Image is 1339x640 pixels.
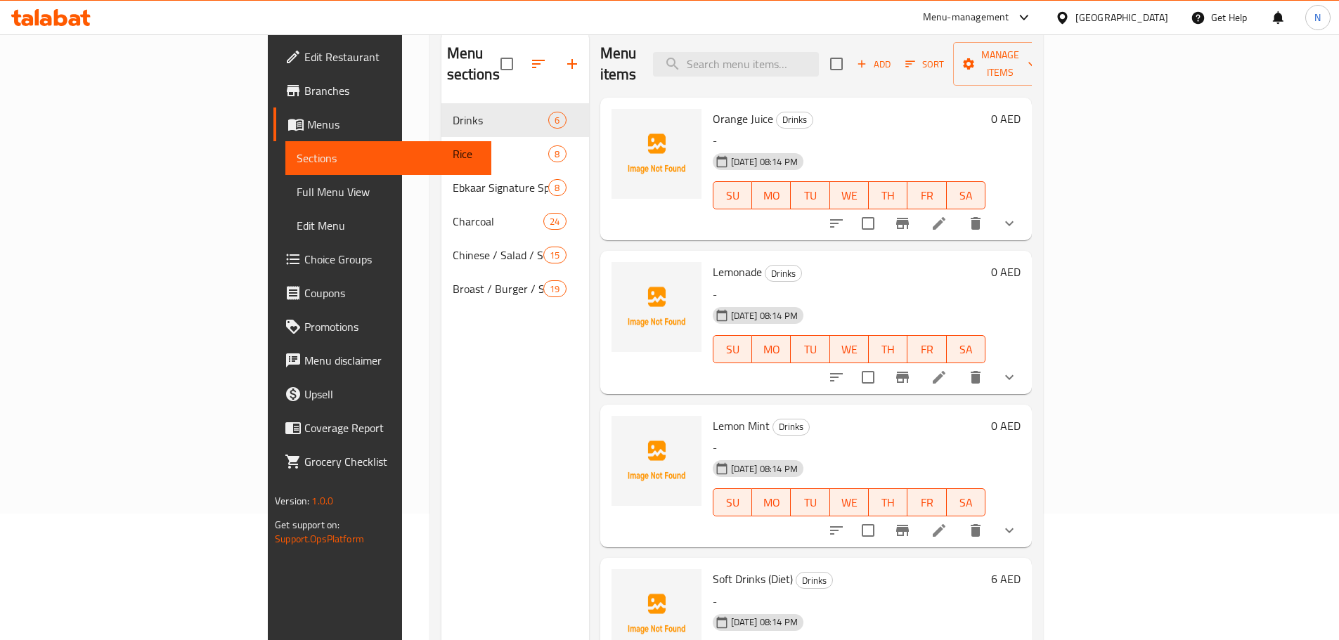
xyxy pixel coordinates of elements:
button: TU [791,335,829,363]
button: Branch-specific-item [886,514,919,547]
span: Rice [453,145,549,162]
span: SU [719,492,746,513]
a: Coverage Report [273,411,491,445]
span: WE [836,492,863,513]
div: Drinks [765,265,802,282]
span: Add [855,56,893,72]
span: Sections [297,150,480,166]
a: Edit menu item [931,522,947,539]
span: Broast / Burger / Sandwich / Shawarma [453,280,544,297]
button: sort-choices [820,514,853,547]
img: Orange Juice [612,109,701,199]
span: Coupons [304,285,480,301]
a: Edit menu item [931,369,947,386]
button: TU [791,488,829,516]
a: Edit Menu [285,209,491,242]
a: Edit menu item [931,215,947,232]
span: FR [913,492,940,513]
span: Full Menu View [297,183,480,200]
span: Drinks [777,112,813,128]
span: Orange Juice [713,108,773,129]
span: [DATE] 08:14 PM [725,309,803,322]
nav: Menu sections [441,98,589,311]
div: Ebkaar Signature Specials8 [441,171,589,204]
span: 19 [544,282,565,296]
span: Version: [275,492,309,510]
button: SU [713,488,752,516]
button: delete [959,514,992,547]
a: Branches [273,74,491,107]
span: Lemonade [713,261,762,282]
button: SA [947,181,985,209]
a: Support.OpsPlatform [275,530,364,548]
span: Drinks [773,419,809,435]
button: WE [830,488,869,516]
span: [DATE] 08:14 PM [725,615,803,629]
span: Menus [307,116,480,133]
a: Grocery Checklist [273,445,491,478]
span: Grocery Checklist [304,453,480,470]
a: Edit Restaurant [273,40,491,74]
button: SA [947,335,985,363]
h6: 6 AED [991,569,1021,589]
a: Menus [273,107,491,141]
button: TH [869,181,907,209]
span: Select to update [853,363,883,392]
button: FR [907,488,946,516]
div: items [548,145,566,162]
span: 8 [549,148,565,161]
div: items [543,213,566,230]
span: Edit Menu [297,217,480,234]
div: items [548,112,566,129]
span: N [1314,10,1321,25]
h6: 0 AED [991,109,1021,129]
span: FR [913,339,940,360]
p: - [713,286,985,303]
button: TH [869,488,907,516]
span: Drinks [765,266,801,282]
span: SA [952,185,980,206]
span: 15 [544,249,565,262]
button: MO [752,181,791,209]
span: TH [874,185,902,206]
span: Drinks [453,112,549,129]
span: Select to update [853,209,883,238]
span: Upsell [304,386,480,403]
button: show more [992,207,1026,240]
button: sort-choices [820,207,853,240]
p: - [713,593,985,610]
span: WE [836,339,863,360]
span: Get support on: [275,516,339,534]
button: sort-choices [820,360,853,394]
span: Branches [304,82,480,99]
div: Drinks [796,572,833,589]
span: MO [758,492,785,513]
div: Ebkaar Signature Specials [453,179,549,196]
button: MO [752,335,791,363]
img: Lemonade [612,262,701,352]
button: Branch-specific-item [886,207,919,240]
svg: Show Choices [1001,522,1018,539]
p: - [713,439,985,457]
button: delete [959,207,992,240]
span: Select to update [853,516,883,545]
button: SU [713,335,752,363]
a: Full Menu View [285,175,491,209]
p: - [713,132,985,150]
h2: Menu items [600,43,637,85]
a: Coupons [273,276,491,310]
span: Sort items [896,53,953,75]
button: Sort [902,53,947,75]
span: TU [796,185,824,206]
img: Lemon Mint [612,416,701,506]
span: TU [796,339,824,360]
span: Choice Groups [304,251,480,268]
div: items [543,247,566,263]
span: SU [719,185,746,206]
button: WE [830,335,869,363]
button: delete [959,360,992,394]
input: search [653,52,819,77]
button: WE [830,181,869,209]
span: SA [952,492,980,513]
